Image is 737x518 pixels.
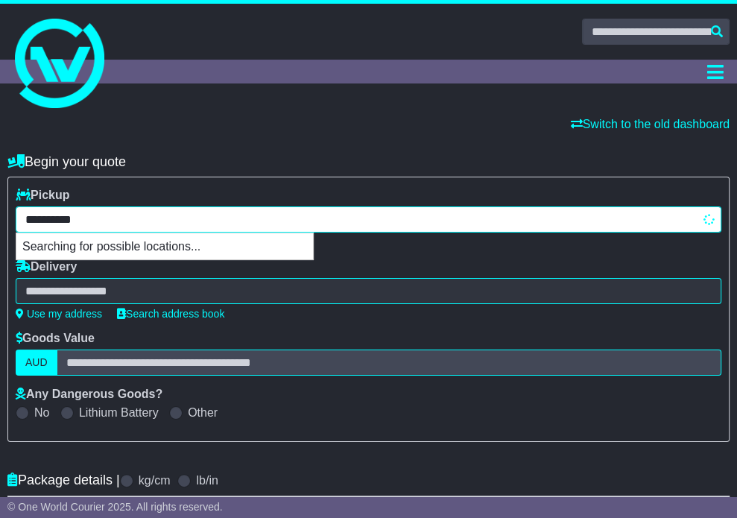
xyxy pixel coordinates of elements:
[16,188,69,202] label: Pickup
[16,206,721,233] typeahead: Please provide city
[7,501,223,513] span: © One World Courier 2025. All rights reserved.
[196,473,218,487] label: lb/in
[571,118,730,130] a: Switch to the old dashboard
[16,233,313,259] p: Searching for possible locations...
[16,331,95,345] label: Goods Value
[16,308,102,320] a: Use my address
[79,405,159,420] label: Lithium Battery
[16,387,162,401] label: Any Dangerous Goods?
[700,60,730,83] button: Toggle navigation
[16,350,57,376] label: AUD
[7,473,120,488] h4: Package details |
[7,154,730,170] h4: Begin your quote
[117,308,224,320] a: Search address book
[16,259,77,274] label: Delivery
[188,405,218,420] label: Other
[139,473,171,487] label: kg/cm
[34,405,49,420] label: No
